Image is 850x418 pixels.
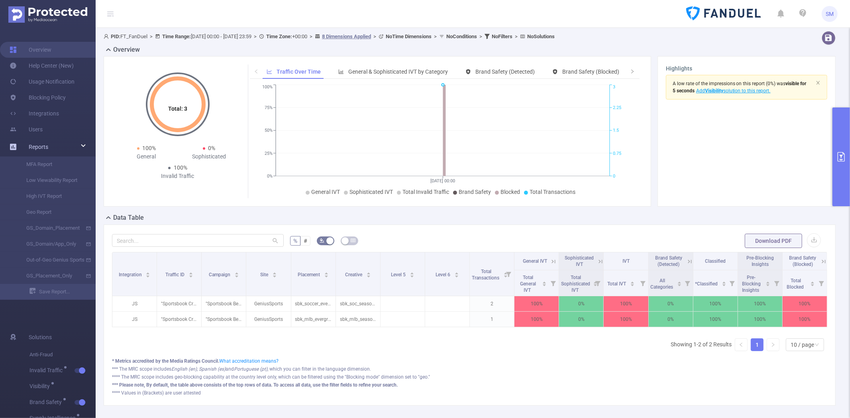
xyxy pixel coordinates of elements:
[559,312,603,327] p: 0%
[559,296,603,311] p: 0%
[345,272,363,277] span: Creative
[771,342,775,347] i: icon: right
[112,358,219,364] b: * Metrics accredited by the Media Ratings Council.
[10,105,59,121] a: Integrations
[767,338,779,351] li: Next Page
[324,274,328,277] i: icon: caret-down
[29,144,48,150] span: Reports
[787,278,805,290] span: Total Blocked
[751,338,764,351] li: 1
[119,272,143,277] span: Integration
[492,33,512,39] b: No Filters
[695,88,771,94] span: Add solution to this report.
[783,296,827,311] p: 100%
[766,283,770,285] i: icon: caret-down
[174,164,187,171] span: 100%
[324,271,328,273] i: icon: caret-up
[470,296,514,311] p: 2
[366,274,371,277] i: icon: caret-down
[188,271,193,276] div: Sort
[265,105,273,110] tspan: 75%
[613,128,619,133] tspan: 1.5
[604,312,648,327] p: 100%
[527,33,555,39] b: No Solutions
[219,358,279,364] a: What accreditation means?
[348,68,448,75] span: General & Sophisticated IVT by Category
[613,85,615,90] tspan: 3
[783,312,827,327] p: 100%
[592,270,603,296] i: Filter menu
[673,81,765,86] span: A low rate of the impressions on this report
[693,312,738,327] p: 100%
[104,34,111,39] i: icon: user
[410,274,414,277] i: icon: caret-down
[746,255,774,267] span: Pre-Blocking Insights
[816,78,821,87] button: icon: close
[512,33,520,39] span: >
[705,258,726,264] span: Classified
[336,296,380,311] p: sbk_soc_season-dynamic_300x600.zip [4741983]
[613,105,621,110] tspan: 2.25
[10,58,74,74] a: Help Center (New)
[188,274,193,277] i: icon: caret-down
[202,296,246,311] p: "Sportsbook Beta Testing" [280108]
[682,270,693,296] i: Filter menu
[272,271,277,276] div: Sort
[722,280,726,285] div: Sort
[630,280,635,285] div: Sort
[8,6,87,23] img: Protected Media
[366,271,371,276] div: Sort
[291,296,336,311] p: sbk_soccer_evergreen-prospecting-banner-TTD-BAU_pa_300x600 [9720548]
[16,220,86,236] a: GS_Domain_Placement
[112,373,827,381] div: **** The MRC scope includes geo-blocking capability at the country level only, which can be filte...
[693,296,738,311] p: 100%
[112,234,284,247] input: Search...
[16,252,86,268] a: Out-of-Geo Genius Sports
[677,283,682,285] i: icon: caret-down
[112,296,157,311] p: JS
[29,284,96,300] a: Save Report...
[10,121,43,137] a: Users
[246,296,291,311] p: GeniusSports
[789,255,816,267] span: Brand Safety (Blocked)
[112,381,827,389] div: *** Please note, By default, the table above consists of the top rows of data. To access all data...
[291,312,336,327] p: sbk_mlb_evergreen-prospecting-banner-TTD-BAU_pa_160x600 [9720475]
[165,272,186,277] span: Traffic ID
[630,69,635,74] i: icon: right
[811,283,815,285] i: icon: caret-down
[542,280,547,283] i: icon: caret-up
[10,74,75,90] a: Usage Notification
[29,367,65,373] span: Invalid Traffic
[267,174,273,179] tspan: 0%
[202,312,246,327] p: "Sportsbook Beta Testing" [280108]
[501,189,520,195] span: Blocked
[810,280,815,285] div: Sort
[338,69,344,74] i: icon: bar-chart
[622,258,630,264] span: IVT
[265,128,273,133] tspan: 50%
[320,238,324,243] i: icon: bg-colors
[630,280,634,283] i: icon: caret-up
[637,270,648,296] i: Filter menu
[157,296,201,311] p: "Sportsbook Creative Beta" [27356]
[436,272,452,277] span: Level 6
[178,152,240,161] div: Sophisticated
[454,271,459,276] div: Sort
[234,274,239,277] i: icon: caret-down
[188,271,193,273] i: icon: caret-up
[470,312,514,327] p: 1
[260,272,269,277] span: Site
[432,33,439,39] span: >
[613,174,615,179] tspan: 0
[542,280,547,285] div: Sort
[722,283,726,285] i: icon: caret-down
[514,312,559,327] p: 100%
[272,271,277,273] i: icon: caret-up
[613,151,621,156] tspan: 0.75
[146,274,150,277] i: icon: caret-down
[655,255,682,267] span: Brand Safety (Detected)
[738,312,782,327] p: 100%
[475,68,535,75] span: Brand Safety (Detected)
[673,81,807,94] span: (0%)
[472,269,501,281] span: Total Transactions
